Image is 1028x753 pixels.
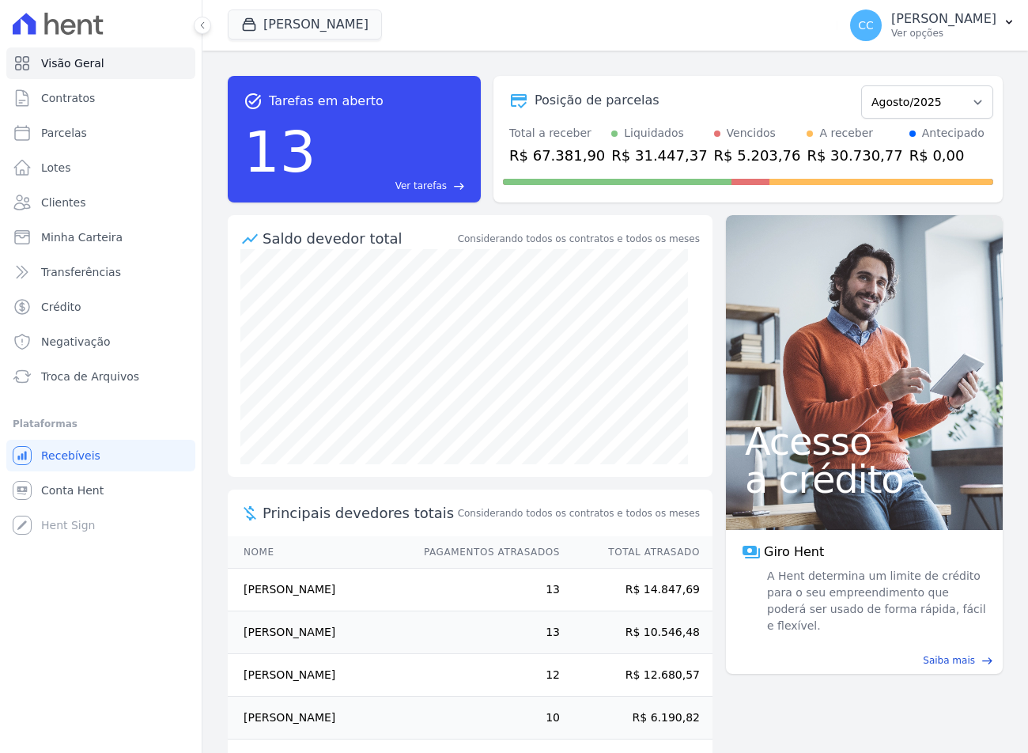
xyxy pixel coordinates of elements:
[764,568,987,634] span: A Hent determina um limite de crédito para o seu empreendimento que poderá ser usado de forma ráp...
[244,92,263,111] span: task_alt
[764,543,824,562] span: Giro Hent
[41,90,95,106] span: Contratos
[41,299,81,315] span: Crédito
[6,82,195,114] a: Contratos
[409,536,561,569] th: Pagamentos Atrasados
[923,653,975,668] span: Saiba mais
[263,502,455,524] span: Principais devedores totais
[837,3,1028,47] button: CC [PERSON_NAME] Ver opções
[745,422,984,460] span: Acesso
[41,195,85,210] span: Clientes
[41,482,104,498] span: Conta Hent
[6,475,195,506] a: Conta Hent
[269,92,384,111] span: Tarefas em aberto
[6,221,195,253] a: Minha Carteira
[6,326,195,358] a: Negativação
[611,145,707,166] div: R$ 31.447,37
[909,145,985,166] div: R$ 0,00
[561,611,712,654] td: R$ 10.546,48
[6,152,195,184] a: Lotes
[6,187,195,218] a: Clientes
[409,654,561,697] td: 12
[981,655,993,667] span: east
[6,117,195,149] a: Parcelas
[323,179,465,193] a: Ver tarefas east
[41,160,71,176] span: Lotes
[735,653,993,668] a: Saiba mais east
[228,9,382,40] button: [PERSON_NAME]
[6,291,195,323] a: Crédito
[453,180,465,192] span: east
[6,440,195,471] a: Recebíveis
[13,414,189,433] div: Plataformas
[409,569,561,611] td: 13
[891,27,996,40] p: Ver opções
[41,55,104,71] span: Visão Geral
[41,264,121,280] span: Transferências
[458,232,700,246] div: Considerando todos os contratos e todos os meses
[228,697,409,740] td: [PERSON_NAME]
[561,536,712,569] th: Total Atrasado
[409,697,561,740] td: 10
[6,361,195,392] a: Troca de Arquivos
[561,569,712,611] td: R$ 14.847,69
[244,111,316,193] div: 13
[807,145,902,166] div: R$ 30.730,77
[6,47,195,79] a: Visão Geral
[714,145,801,166] div: R$ 5.203,76
[228,611,409,654] td: [PERSON_NAME]
[228,654,409,697] td: [PERSON_NAME]
[41,229,123,245] span: Minha Carteira
[891,11,996,27] p: [PERSON_NAME]
[509,145,605,166] div: R$ 67.381,90
[819,125,873,142] div: A receber
[41,369,139,384] span: Troca de Arquivos
[228,569,409,611] td: [PERSON_NAME]
[858,20,874,31] span: CC
[41,125,87,141] span: Parcelas
[535,91,660,110] div: Posição de parcelas
[458,506,700,520] span: Considerando todos os contratos e todos os meses
[6,256,195,288] a: Transferências
[561,654,712,697] td: R$ 12.680,57
[922,125,985,142] div: Antecipado
[228,536,409,569] th: Nome
[395,179,447,193] span: Ver tarefas
[41,448,100,464] span: Recebíveis
[509,125,605,142] div: Total a receber
[727,125,776,142] div: Vencidos
[745,460,984,498] span: a crédito
[263,228,455,249] div: Saldo devedor total
[409,611,561,654] td: 13
[41,334,111,350] span: Negativação
[624,125,684,142] div: Liquidados
[561,697,712,740] td: R$ 6.190,82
